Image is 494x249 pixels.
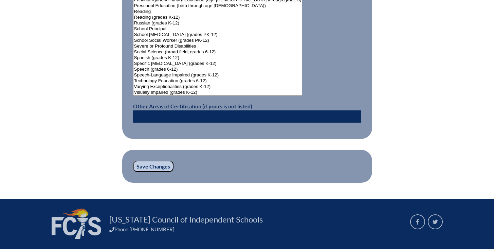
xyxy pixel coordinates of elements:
[133,161,173,172] input: Save Changes
[133,90,302,95] option: Visually Impaired (grades K-12)
[133,15,302,20] option: Reading (grades K-12)
[109,226,402,232] div: Phone [PHONE_NUMBER]
[52,209,101,239] img: FCIS_logo_white
[133,20,302,26] option: Russian (grades K-12)
[133,103,252,109] label: Other Areas of Certification (if yours is not listed)
[133,3,302,9] option: Preschool Education (birth through age [DEMOGRAPHIC_DATA])
[133,84,302,90] option: Varying Exceptionalities (grades K-12)
[133,49,302,55] option: Social Science (broad field; grades 6-12)
[133,55,302,61] option: Spanish (grades K-12)
[133,67,302,72] option: Speech (grades 6-12)
[107,214,266,225] a: [US_STATE] Council of Independent Schools
[133,9,302,15] option: Reading
[133,72,302,78] option: Speech-Language Impaired (grades K-12)
[133,61,302,67] option: Specific [MEDICAL_DATA] (grades K-12)
[133,43,302,49] option: Severe or Profound Disabilities
[133,78,302,84] option: Technology Education (grades 6-12)
[133,32,302,38] option: School [MEDICAL_DATA] (grades PK-12)
[133,26,302,32] option: School Principal
[133,38,302,43] option: School Social Worker (grades PK-12)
